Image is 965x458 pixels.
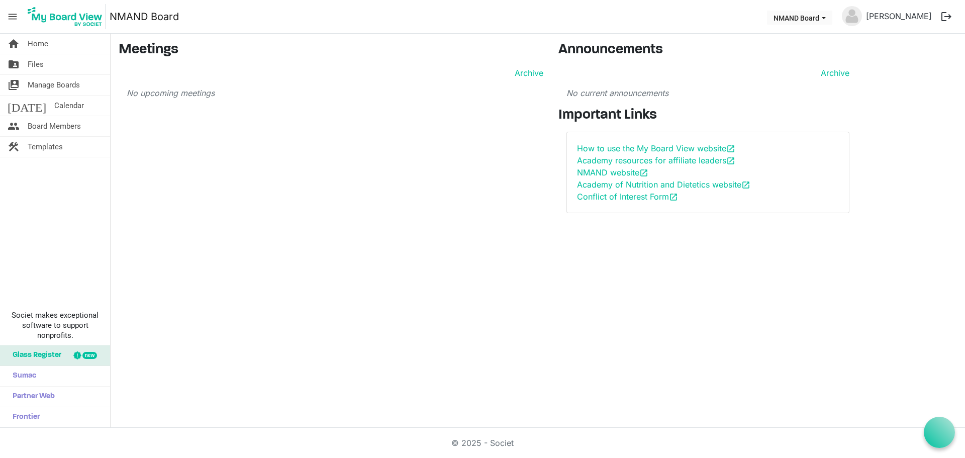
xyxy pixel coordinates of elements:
a: My Board View Logo [25,4,110,29]
h3: Announcements [558,42,857,59]
span: Calendar [54,96,84,116]
img: no-profile-picture.svg [842,6,862,26]
span: open_in_new [741,180,750,190]
a: NMAND websiteopen_in_new [577,167,648,177]
span: menu [3,7,22,26]
span: Manage Boards [28,75,80,95]
a: Academy of Nutrition and Dietetics websiteopen_in_new [577,179,750,190]
p: No upcoming meetings [127,87,543,99]
a: Academy resources for affiliate leadersopen_in_new [577,155,735,165]
p: No current announcements [566,87,849,99]
span: open_in_new [726,144,735,153]
a: Archive [511,67,543,79]
h3: Important Links [558,107,857,124]
button: NMAND Board dropdownbutton [767,11,832,25]
span: Board Members [28,116,81,136]
span: Glass Register [8,345,61,365]
h3: Meetings [119,42,543,59]
span: switch_account [8,75,20,95]
img: My Board View Logo [25,4,106,29]
span: open_in_new [669,193,678,202]
a: © 2025 - Societ [451,438,514,448]
span: home [8,34,20,54]
span: Templates [28,137,63,157]
span: open_in_new [726,156,735,165]
span: open_in_new [639,168,648,177]
a: [PERSON_NAME] [862,6,936,26]
span: Home [28,34,48,54]
span: Files [28,54,44,74]
a: How to use the My Board View websiteopen_in_new [577,143,735,153]
span: Sumac [8,366,36,386]
a: Conflict of Interest Formopen_in_new [577,192,678,202]
a: NMAND Board [110,7,179,27]
button: logout [936,6,957,27]
a: Archive [817,67,849,79]
span: Partner Web [8,387,55,407]
span: Societ makes exceptional software to support nonprofits. [5,310,106,340]
span: people [8,116,20,136]
span: [DATE] [8,96,46,116]
span: folder_shared [8,54,20,74]
span: Frontier [8,407,40,427]
span: construction [8,137,20,157]
div: new [82,352,97,359]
